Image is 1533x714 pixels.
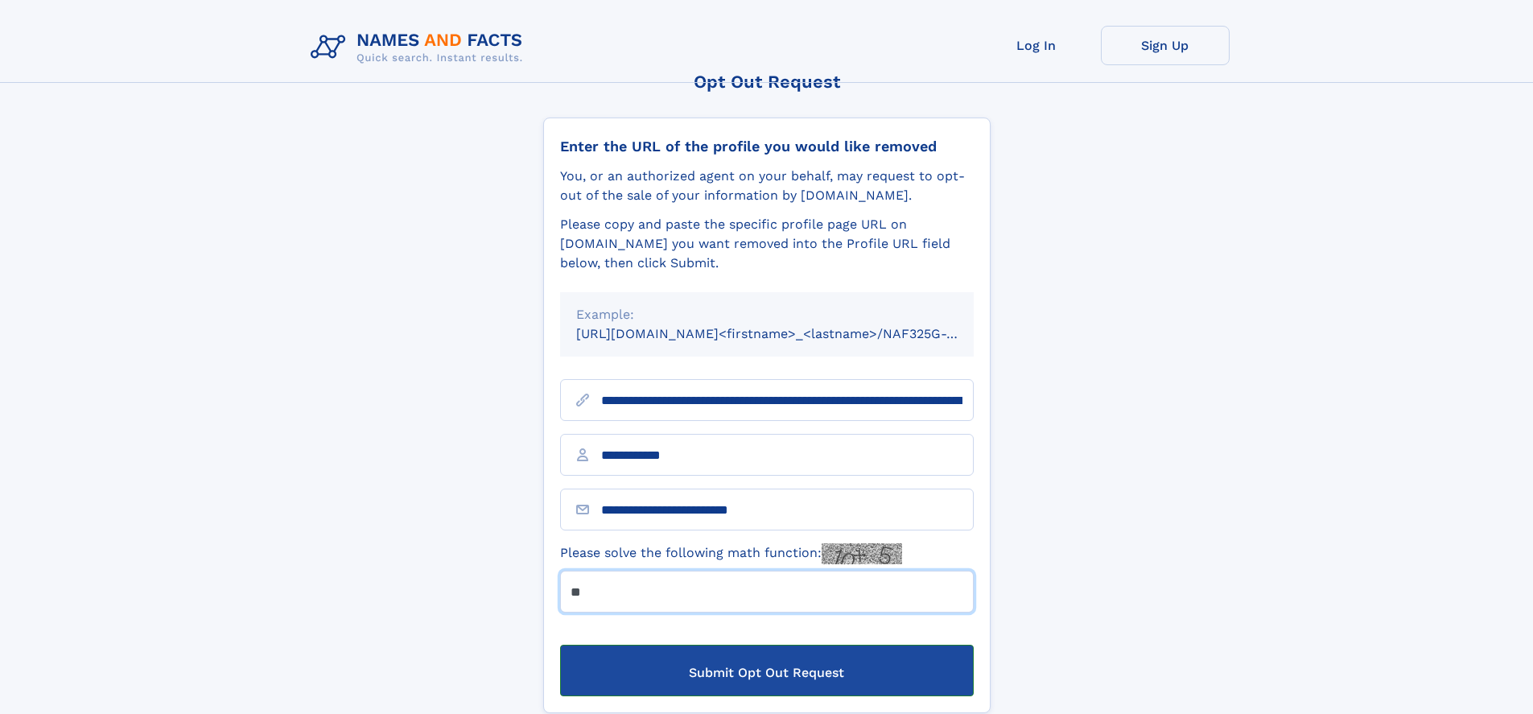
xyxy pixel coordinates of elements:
label: Please solve the following math function: [560,543,902,564]
div: Please copy and paste the specific profile page URL on [DOMAIN_NAME] you want removed into the Pr... [560,215,974,273]
div: You, or an authorized agent on your behalf, may request to opt-out of the sale of your informatio... [560,167,974,205]
small: [URL][DOMAIN_NAME]<firstname>_<lastname>/NAF325G-xxxxxxxx [576,326,1004,341]
div: Example: [576,305,958,324]
img: Logo Names and Facts [304,26,536,69]
div: Enter the URL of the profile you would like removed [560,138,974,155]
a: Log In [972,26,1101,65]
button: Submit Opt Out Request [560,645,974,696]
a: Sign Up [1101,26,1230,65]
